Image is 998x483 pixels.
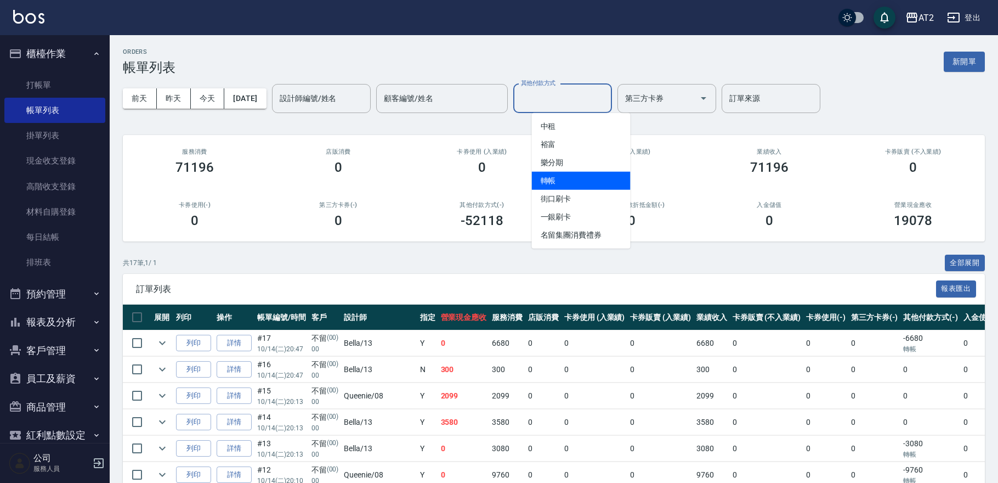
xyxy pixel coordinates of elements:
td: Queenie /08 [341,383,417,409]
td: 0 [438,436,490,462]
td: 0 [525,383,562,409]
td: 0 [525,409,562,435]
p: 10/14 (二) 20:13 [257,450,306,459]
td: 0 [562,357,628,383]
a: 排班表 [4,250,105,275]
div: 不留 [311,438,339,450]
p: 10/14 (二) 20:13 [257,397,306,407]
button: 列印 [176,414,211,431]
h2: 卡券使用 (入業績) [423,148,541,155]
p: (00) [327,438,339,450]
button: 預約管理 [4,280,105,308]
button: 昨天 [157,88,191,109]
th: 展開 [151,305,173,330]
h3: 0 [191,213,199,228]
td: #17 [254,330,309,356]
h2: 業績收入 [711,148,828,155]
h3: 服務消費 [136,148,253,155]
button: save [874,7,895,29]
span: 轉帳 [532,172,631,190]
button: expand row [154,335,171,351]
th: 指定 [417,305,438,330]
td: 300 [438,357,490,383]
button: expand row [154,467,171,483]
td: 0 [562,436,628,462]
p: 10/14 (二) 20:47 [257,370,306,380]
h3: -52118 [461,213,503,228]
p: (00) [327,412,339,423]
h3: 71196 [750,160,789,175]
a: 詳情 [217,335,252,352]
p: 轉帳 [903,450,958,459]
th: 卡券販賣 (不入業績) [730,305,803,330]
th: 設計師 [341,305,417,330]
td: 0 [848,436,901,462]
h2: ORDERS [123,48,175,55]
th: 服務消費 [489,305,525,330]
button: 報表匯出 [936,280,977,297]
a: 掛單列表 [4,123,105,148]
td: Bella /13 [341,330,417,356]
td: 3080 [694,436,730,462]
h3: 0 [334,160,342,175]
td: #14 [254,409,309,435]
th: 操作 [214,305,254,330]
span: 樂分期 [532,154,631,172]
td: -3080 [900,436,961,462]
td: Bella /13 [341,357,417,383]
td: 0 [627,436,694,462]
td: 2099 [694,383,730,409]
td: #15 [254,383,309,409]
button: AT2 [901,7,938,29]
td: 0 [627,383,694,409]
div: 不留 [311,359,339,370]
h2: 其他付款方式(-) [423,201,541,209]
td: Y [417,330,438,356]
td: 0 [627,330,694,356]
button: 前天 [123,88,157,109]
button: 新開單 [944,52,985,72]
p: 00 [311,450,339,459]
button: 列印 [176,361,211,378]
a: 詳情 [217,440,252,457]
button: [DATE] [224,88,266,109]
a: 詳情 [217,387,252,405]
td: Bella /13 [341,436,417,462]
p: 00 [311,344,339,354]
h2: 營業現金應收 [854,201,972,209]
th: 店販消費 [525,305,562,330]
p: 10/14 (二) 20:47 [257,344,306,354]
h2: 入金儲值 [711,201,828,209]
h3: 0 [478,160,486,175]
td: 300 [489,357,525,383]
button: 今天 [191,88,225,109]
button: 紅利點數設定 [4,421,105,450]
button: 商品管理 [4,393,105,422]
td: 3080 [489,436,525,462]
th: 卡券使用 (入業績) [562,305,628,330]
button: Open [695,89,712,107]
td: 0 [627,357,694,383]
h3: 0 [765,213,773,228]
h5: 公司 [33,453,89,464]
a: 新開單 [944,56,985,66]
td: #13 [254,436,309,462]
span: 訂單列表 [136,284,936,295]
td: 0 [730,357,803,383]
td: 0 [803,383,848,409]
button: expand row [154,414,171,430]
a: 報表匯出 [936,283,977,294]
img: Person [9,452,31,474]
th: 營業現金應收 [438,305,490,330]
td: Y [417,409,438,435]
button: 登出 [943,8,985,28]
td: 0 [848,330,901,356]
td: 0 [900,383,961,409]
h3: 19078 [894,213,932,228]
p: 共 17 筆, 1 / 1 [123,258,157,268]
h2: 第三方卡券(-) [280,201,397,209]
p: (00) [327,333,339,344]
span: 街口刷卡 [532,190,631,208]
td: 300 [694,357,730,383]
h3: 0 [334,213,342,228]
